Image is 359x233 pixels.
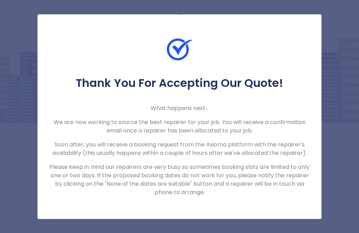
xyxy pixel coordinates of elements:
h5: Thank You For Accepting Our Quote! [49,76,310,90]
p: Soon after, you will receive a booking request from the Axioma platform with the repairer's avail... [49,141,310,157]
p: We are now working to source the best repairer for your job. You will receive a confirmation emai... [49,118,310,135]
img: Check [167,37,192,62]
p: Please keep in mind our repairers are very busy so sometimes booking slots are limited to only on... [49,163,310,197]
p: What happens next... [49,104,310,112]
